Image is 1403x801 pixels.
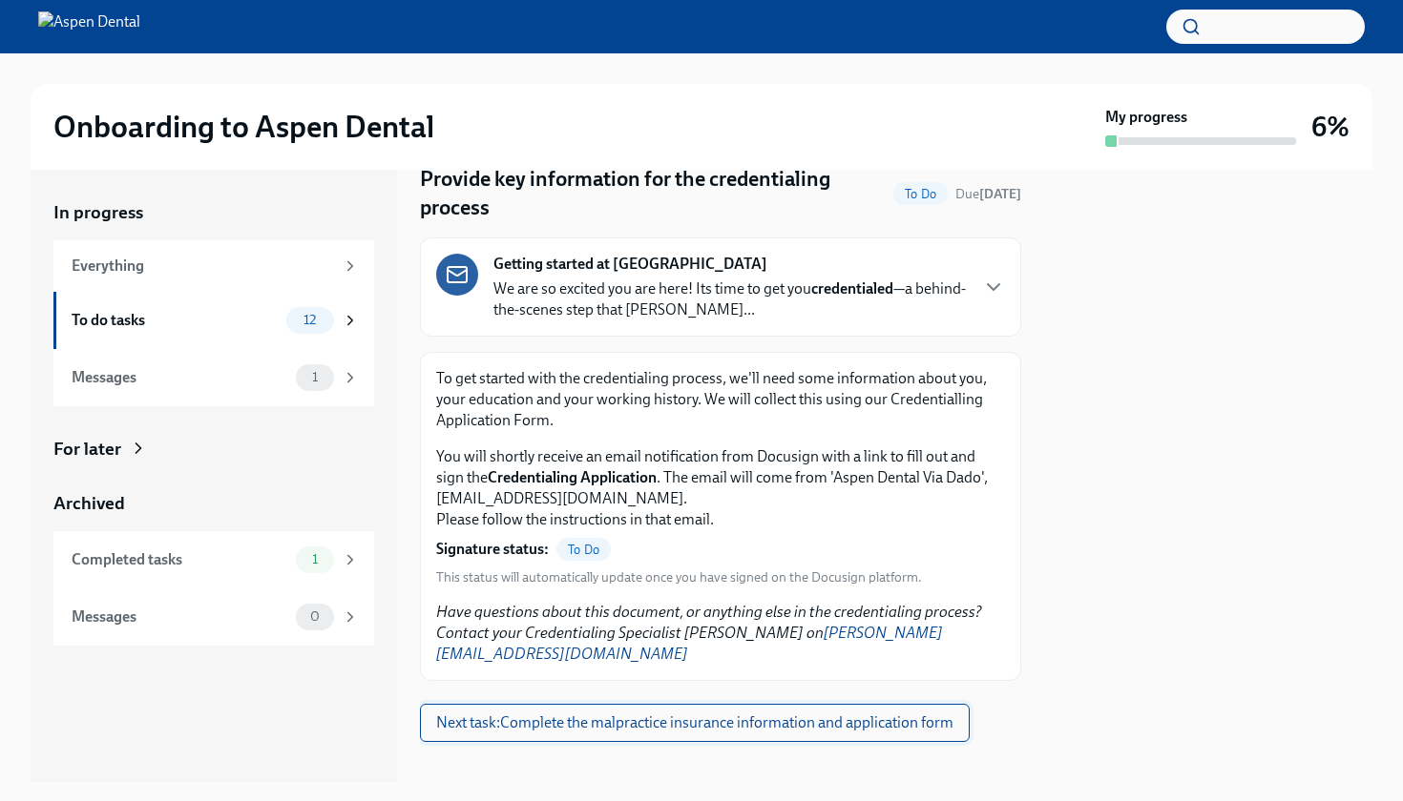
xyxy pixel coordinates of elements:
span: 0 [299,609,331,624]
span: 12 [292,313,327,327]
div: Messages [72,606,288,627]
span: Next task : Complete the malpractice insurance information and application form [436,713,953,732]
div: Completed tasks [72,549,288,570]
p: We are so excited you are here! Its time to get you —a behind-the-scenes step that [PERSON_NAME]... [493,278,967,320]
a: To do tasks12 [53,292,374,349]
button: Next task:Complete the malpractice insurance information and application form [420,704,970,742]
h4: Provide key information for the credentialing process [420,165,886,222]
strong: credentialed [811,279,893,298]
a: Messages1 [53,349,374,406]
strong: Credentialing Application [488,468,657,486]
a: Messages0 [53,588,374,646]
strong: Getting started at [GEOGRAPHIC_DATA] [493,254,767,275]
span: This status will automatically update once you have signed on the Docusign platform. [436,568,922,586]
em: Have questions about this document, or anything else in the credentialing process? Contact your C... [436,603,982,663]
span: September 20th, 2025 10:00 [955,185,1021,203]
span: Due [955,186,1021,202]
a: Completed tasks1 [53,531,374,588]
a: For later [53,437,374,462]
a: Everything [53,240,374,292]
div: For later [53,437,121,462]
div: Everything [72,256,334,277]
h3: 6% [1311,110,1350,144]
span: To Do [556,543,611,557]
span: 1 [301,370,329,384]
span: 1 [301,552,329,566]
a: Archived [53,491,374,516]
p: To get started with the credentialing process, we'll need some information about you, your educat... [436,368,1005,431]
a: In progress [53,200,374,225]
img: Aspen Dental [38,11,140,42]
strong: [DATE] [979,186,1021,202]
p: You will shortly receive an email notification from Docusign with a link to fill out and sign the... [436,446,1005,530]
strong: Signature status: [436,539,549,560]
h2: Onboarding to Aspen Dental [53,108,434,146]
div: To do tasks [72,310,279,331]
strong: My progress [1105,107,1187,128]
div: Messages [72,367,288,388]
span: To Do [893,187,948,201]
